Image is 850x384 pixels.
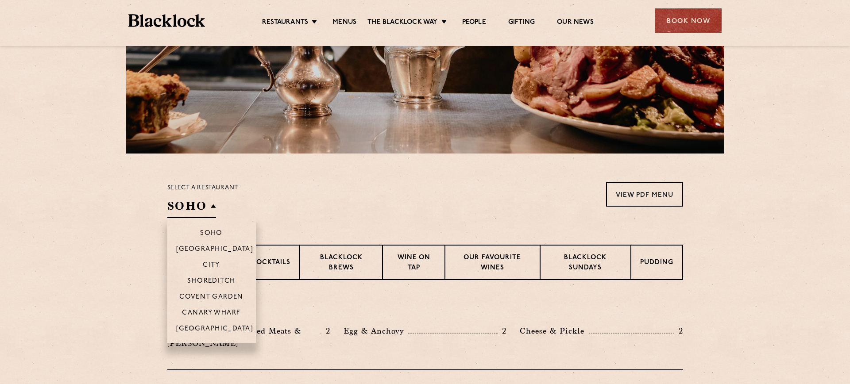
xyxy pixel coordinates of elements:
[606,182,683,207] a: View PDF Menu
[200,230,223,238] p: Soho
[549,253,621,274] p: Blacklock Sundays
[367,18,437,28] a: The Blacklock Way
[176,325,254,334] p: [GEOGRAPHIC_DATA]
[557,18,594,28] a: Our News
[187,277,236,286] p: Shoreditch
[392,253,435,274] p: Wine on Tap
[309,253,374,274] p: Blacklock Brews
[344,325,408,337] p: Egg & Anchovy
[167,198,216,218] h2: SOHO
[674,325,683,337] p: 2
[128,14,205,27] img: BL_Textured_Logo-footer-cropped.svg
[182,309,240,318] p: Canary Wharf
[167,182,239,194] p: Select a restaurant
[454,253,531,274] p: Our favourite wines
[655,8,722,33] div: Book Now
[508,18,535,28] a: Gifting
[176,246,254,254] p: [GEOGRAPHIC_DATA]
[640,258,673,269] p: Pudding
[203,261,220,270] p: City
[498,325,506,337] p: 2
[179,293,243,302] p: Covent Garden
[251,258,290,269] p: Cocktails
[167,302,683,314] h3: Pre Chop Bites
[332,18,356,28] a: Menus
[462,18,486,28] a: People
[520,325,589,337] p: Cheese & Pickle
[321,325,330,337] p: 2
[262,18,308,28] a: Restaurants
